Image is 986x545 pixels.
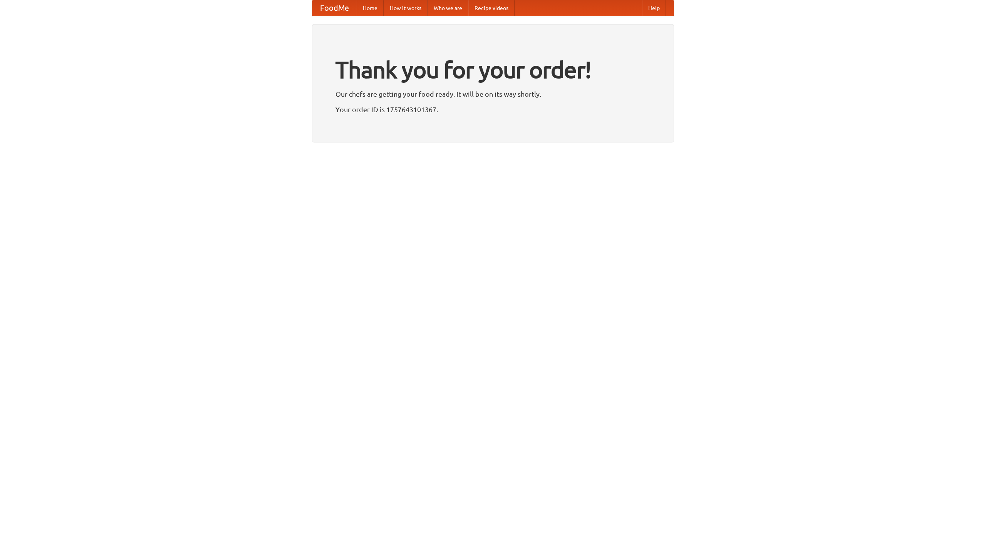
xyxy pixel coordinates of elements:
a: Who we are [428,0,468,16]
h1: Thank you for your order! [335,51,651,88]
a: How it works [384,0,428,16]
a: Recipe videos [468,0,515,16]
a: Help [642,0,666,16]
a: Home [357,0,384,16]
p: Our chefs are getting your food ready. It will be on its way shortly. [335,88,651,100]
a: FoodMe [312,0,357,16]
p: Your order ID is 1757643101367. [335,104,651,115]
